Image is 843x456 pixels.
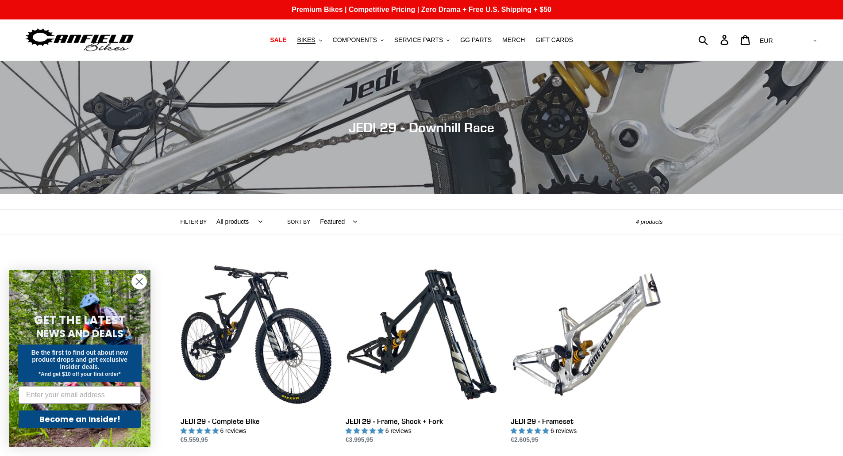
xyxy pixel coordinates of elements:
a: SALE [266,34,291,46]
img: Canfield Bikes [24,26,135,54]
label: Filter by [181,218,207,226]
span: GIFT CARDS [535,36,573,44]
span: SERVICE PARTS [394,36,443,44]
span: 4 products [636,218,663,225]
span: Be the first to find out about new product drops and get exclusive insider deals. [31,349,128,370]
span: SALE [270,36,286,44]
span: COMPONENTS [333,36,377,44]
span: GET THE LATEST [34,312,125,328]
button: Become an Insider! [19,410,141,428]
a: GIFT CARDS [531,34,577,46]
input: Search [703,30,726,50]
a: GG PARTS [456,34,496,46]
label: Sort by [287,218,310,226]
button: COMPONENTS [328,34,388,46]
span: GG PARTS [460,36,492,44]
input: Enter your email address [19,386,141,404]
button: BIKES [293,34,326,46]
button: Close dialog [131,274,147,289]
span: *And get $10 off your first order* [38,371,120,377]
a: MERCH [498,34,529,46]
button: SERVICE PARTS [390,34,454,46]
span: JEDI 29 - Downhill Race [349,119,494,135]
span: NEWS AND DEALS [36,326,123,341]
span: BIKES [297,36,315,44]
span: MERCH [502,36,525,44]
